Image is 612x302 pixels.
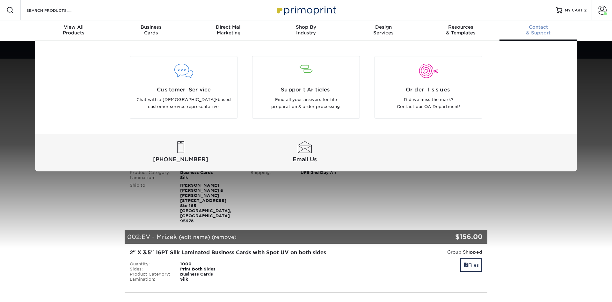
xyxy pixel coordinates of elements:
[372,56,485,119] a: Order Issues Did we miss the mark? Contact our QA Department!
[190,20,267,41] a: Direct MailMarketing
[422,24,499,36] div: & Templates
[244,141,365,164] a: Email Us
[267,24,345,30] span: Shop By
[120,141,241,164] a: [PHONE_NUMBER]
[257,96,355,111] p: Find all your answers for file preparation & order processing.
[35,20,113,41] a: View AllProducts
[135,86,232,94] span: Customer Service
[130,249,361,256] div: 2" X 3.5" 16PT Silk Laminated Business Cards with Spot UV on both sides
[125,277,175,282] div: Lamination:
[190,24,267,36] div: Marketing
[175,272,246,277] div: Business Cards
[125,272,175,277] div: Product Category:
[120,155,241,163] span: [PHONE_NUMBER]
[125,262,175,267] div: Quantity:
[35,24,113,30] span: View All
[175,262,246,267] div: 1000
[113,24,190,30] span: Business
[345,24,422,30] span: Design
[257,86,355,94] span: Support Articles
[135,96,232,111] p: Chat with a [DEMOGRAPHIC_DATA]-based customer service representative.
[499,20,577,41] a: Contact& Support
[345,24,422,36] div: Services
[35,24,113,36] div: Products
[345,20,422,41] a: DesignServices
[499,24,577,36] div: & Support
[113,24,190,36] div: Cards
[113,20,190,41] a: BusinessCards
[175,267,246,272] div: Print Both Sides
[499,24,577,30] span: Contact
[274,3,338,17] img: Primoprint
[127,56,240,119] a: Customer Service Chat with a [DEMOGRAPHIC_DATA]-based customer service representative.
[380,96,477,111] p: Did we miss the mark? Contact our QA Department!
[584,8,586,12] span: 2
[26,6,88,14] input: SEARCH PRODUCTS.....
[125,267,175,272] div: Sides:
[464,262,468,268] span: files
[244,155,365,163] span: Email Us
[250,56,362,119] a: Support Articles Find all your answers for file preparation & order processing.
[460,258,482,272] a: Files
[190,24,267,30] span: Direct Mail
[267,20,345,41] a: Shop ByIndustry
[565,8,583,13] span: MY CART
[422,24,499,30] span: Resources
[371,249,482,255] div: Group Shipped
[380,86,477,94] span: Order Issues
[175,277,246,282] div: Silk
[422,20,499,41] a: Resources& Templates
[267,24,345,36] div: Industry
